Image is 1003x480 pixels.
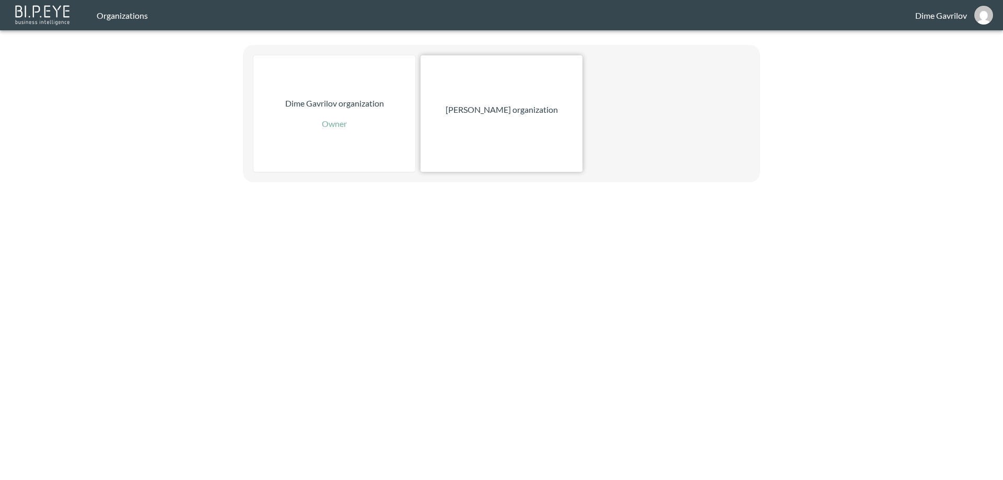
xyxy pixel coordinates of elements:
p: Dime Gavrilov organization [285,97,384,110]
img: 824500bb9a4f4c3414e9e9585522625d [974,6,993,25]
div: Organizations [97,10,915,20]
p: Owner [322,118,347,130]
button: dime@mutualart.com [967,3,1000,28]
img: bipeye-logo [13,3,73,26]
p: [PERSON_NAME] organization [446,103,558,116]
div: Dime Gavrilov [915,10,967,20]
